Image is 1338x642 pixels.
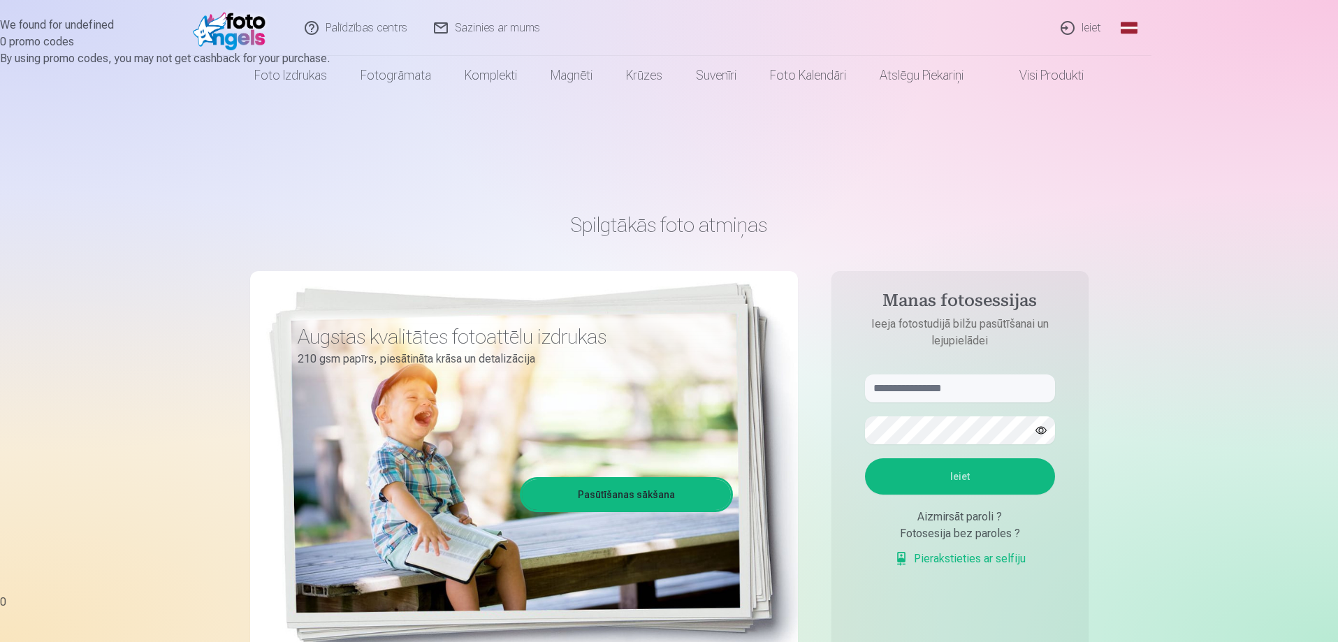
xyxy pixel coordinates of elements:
button: Ieiet [865,458,1055,495]
h3: Augstas kvalitātes fotoattēlu izdrukas [298,324,722,349]
a: Pasūtīšanas sākšana [522,479,731,510]
p: 210 gsm papīrs, piesātināta krāsa un detalizācija [298,349,722,369]
a: Visi produkti [980,56,1100,95]
a: Magnēti [534,56,609,95]
h4: Manas fotosessijas [851,291,1069,316]
img: /fa1 [193,6,273,50]
a: Foto izdrukas [238,56,344,95]
a: Atslēgu piekariņi [863,56,980,95]
a: Foto kalendāri [753,56,863,95]
div: Fotosesija bez paroles ? [865,525,1055,542]
a: Pierakstieties ar selfiju [894,550,1026,567]
a: Komplekti [448,56,534,95]
p: Ieeja fotostudijā bilžu pasūtīšanai un lejupielādei [851,316,1069,349]
a: Fotogrāmata [344,56,448,95]
a: Krūzes [609,56,679,95]
div: Aizmirsāt paroli ? [865,509,1055,525]
h1: Spilgtākās foto atmiņas [250,212,1089,238]
a: Suvenīri [679,56,753,95]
